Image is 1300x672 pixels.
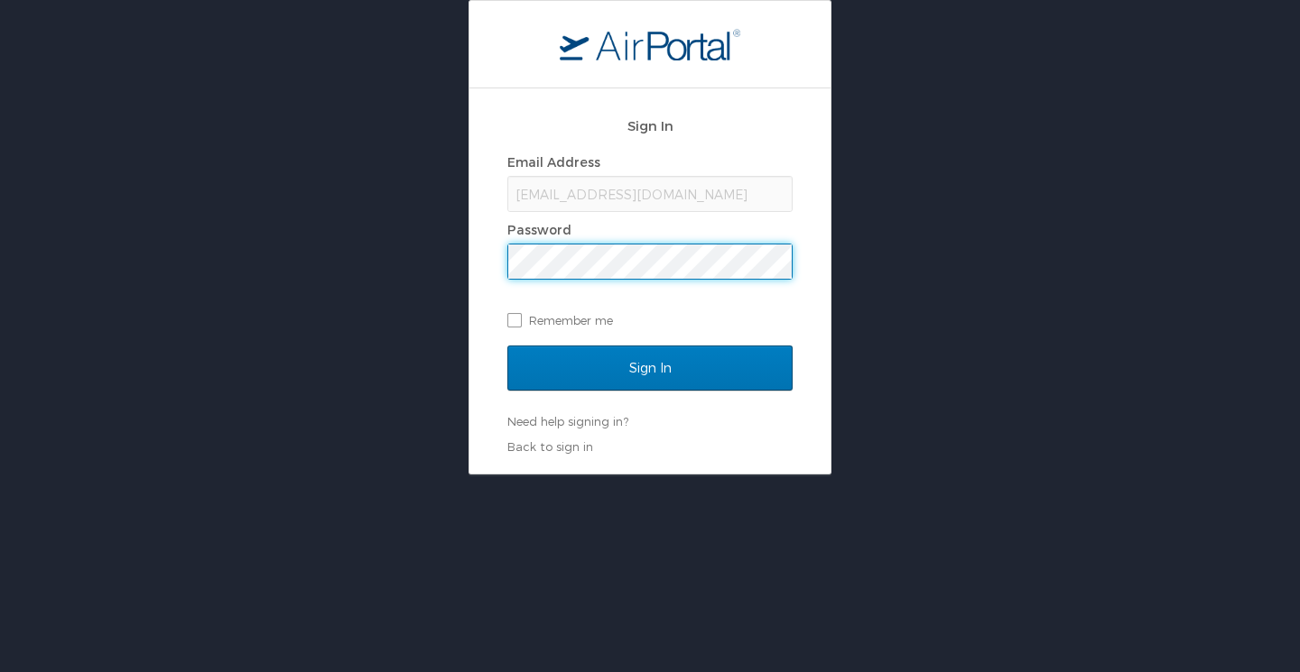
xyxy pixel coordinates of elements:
[507,414,628,428] a: Need help signing in?
[507,307,793,334] label: Remember me
[507,439,593,454] a: Back to sign in
[507,345,793,391] input: Sign In
[507,115,793,136] h2: Sign In
[507,222,571,237] label: Password
[560,28,740,60] img: logo
[507,154,600,170] label: Email Address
